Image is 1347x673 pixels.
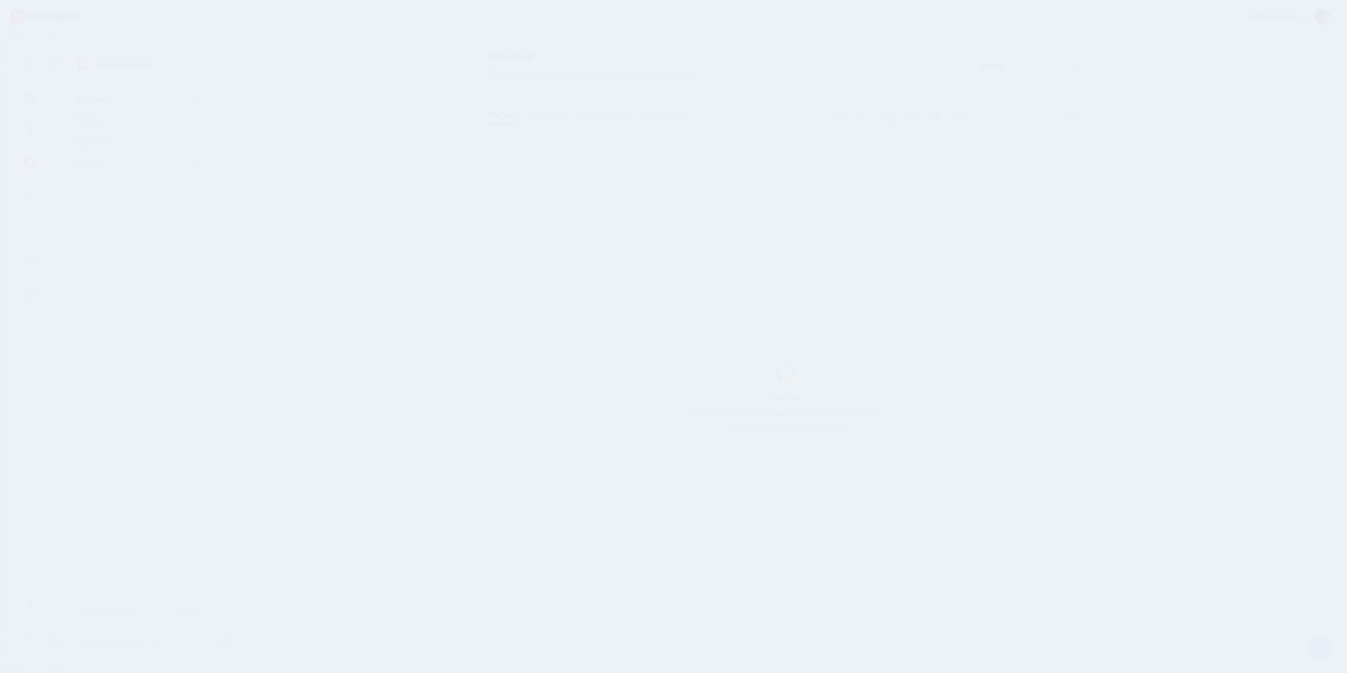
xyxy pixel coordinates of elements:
span: Discover [489,51,691,62]
img: Missinglettr [10,8,82,26]
p: Curated Content [96,58,153,71]
img: chat-square-blue.png [955,113,964,122]
img: video-blue.png [908,114,918,121]
a: New Releases [579,109,630,121]
a: Browse [72,109,205,130]
h5: PRO TIP [686,394,885,402]
img: curate.png [76,59,91,70]
a: My Account [1240,4,1331,30]
a: Publishers [72,132,205,154]
a: For You [489,109,516,121]
p: Content that has at least 2,000 words receives on average 20% more clicks [686,406,885,434]
img: article-blue.png [885,113,894,122]
img: menu.png [24,58,35,68]
img: grid-grey.png [857,114,865,121]
a: Bookmarks [646,109,686,121]
span: Find engaging content to share with your audience [489,67,691,81]
img: microphone.png [933,113,940,122]
img: list-blue.png [838,114,845,121]
a: Promote [72,154,205,175]
img: search-grey-6.png [1068,62,1075,70]
a: Trending [531,109,563,121]
a: Discover [72,88,205,109]
img: settings-grey.png [1068,113,1077,122]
